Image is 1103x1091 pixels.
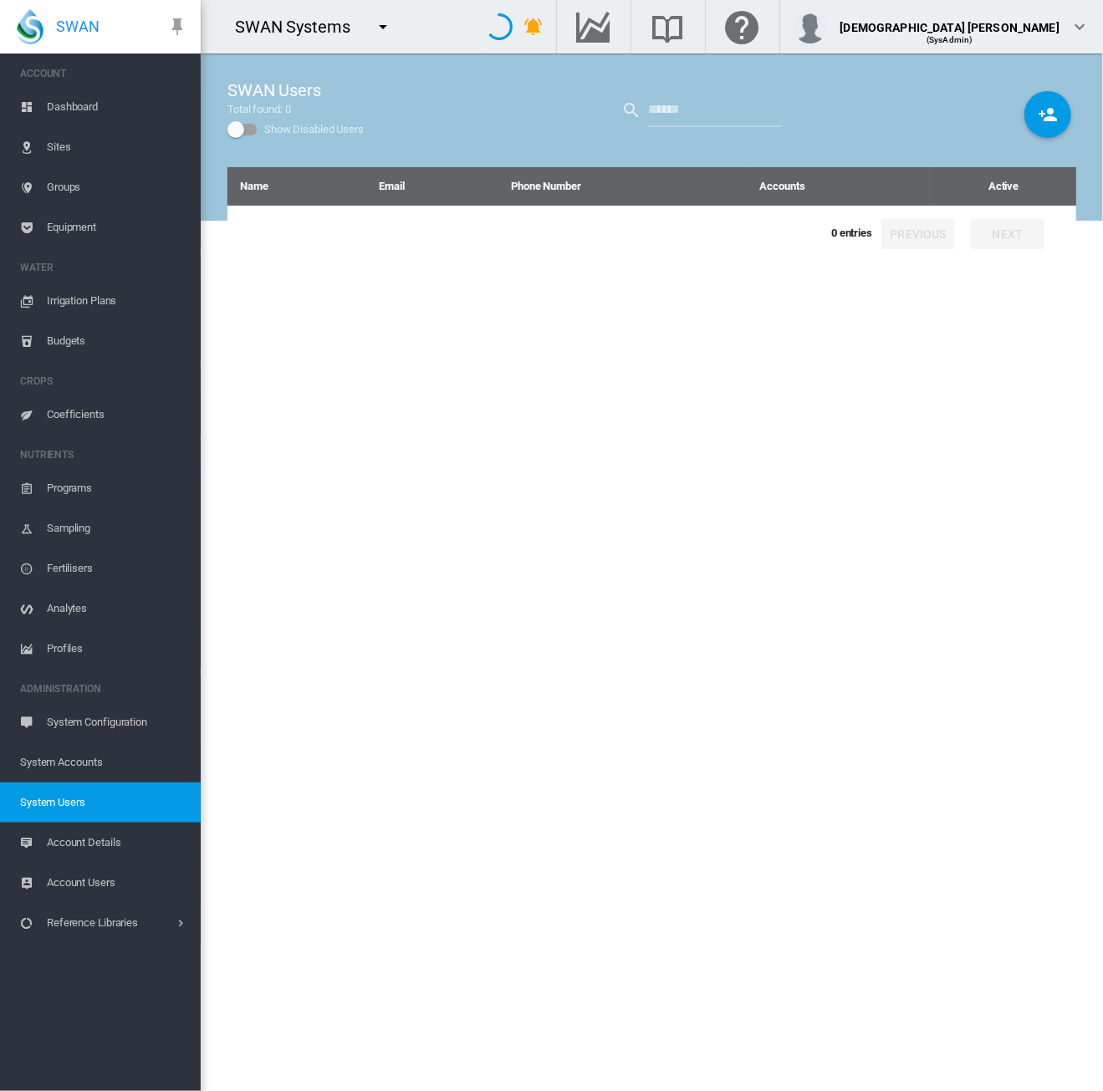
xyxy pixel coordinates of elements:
span: (SysAdmin) [927,35,973,44]
span: Sites [47,127,187,167]
span: SWAN [56,16,100,37]
button: icon-menu-down [366,10,400,43]
div: [DEMOGRAPHIC_DATA] [PERSON_NAME] [840,13,1060,29]
span: System Users [20,783,187,823]
button: icon-bell-ring [518,10,551,43]
span: Total found: [227,103,283,115]
span: Profiles [47,629,187,669]
md-icon: icon-account-plus [1038,105,1058,125]
span: Fertilisers [47,548,187,589]
md-icon: icon-bell-ring [524,17,544,37]
md-icon: Search by keyword [621,100,641,120]
button: Add NEW User to SWAN [1024,91,1071,138]
md-icon: Click here for help [723,17,763,37]
span: ACCOUNT [20,60,187,87]
span: Coefficients [47,395,187,435]
span: Analytes [47,589,187,629]
a: Email [379,180,405,192]
div: Show Disabled Users [264,118,364,141]
div: SWAN Systems [235,15,365,38]
md-icon: Go to the Data Hub [574,17,614,37]
span: Programs [47,468,187,508]
span: Sampling [47,508,187,548]
img: profile.jpg [794,10,827,43]
span: SWAN Users [227,79,321,102]
span: WATER [20,254,187,281]
th: Accounts [748,167,932,206]
span: ADMINISTRATION [20,676,187,702]
span: CROPS [20,368,187,395]
th: Phone Number [498,167,747,206]
span: Irrigation Plans [47,281,187,321]
th: Active [931,167,1076,206]
md-icon: icon-chevron-down [1070,17,1090,37]
span: Budgets [47,321,187,361]
md-switch: Show Disabled Users [227,117,364,142]
span: Reference Libraries [47,903,174,943]
span: Dashboard [47,87,187,127]
span: Account Details [47,823,187,863]
span: Equipment [47,207,187,247]
span: Account Users [47,863,187,903]
span: System Accounts [20,742,187,783]
a: Name [240,180,268,192]
button: Previous [881,219,955,249]
span: 0 entries [831,227,872,240]
span: 0 [285,103,291,115]
span: Groups [47,167,187,207]
md-icon: Search the knowledge base [648,17,688,37]
button: Next [971,219,1044,249]
span: System Configuration [47,702,187,742]
img: SWAN-Landscape-Logo-Colour-drop.png [17,9,43,44]
md-icon: icon-pin [167,17,187,37]
span: NUTRIENTS [20,441,187,468]
md-icon: icon-menu-down [373,17,393,37]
